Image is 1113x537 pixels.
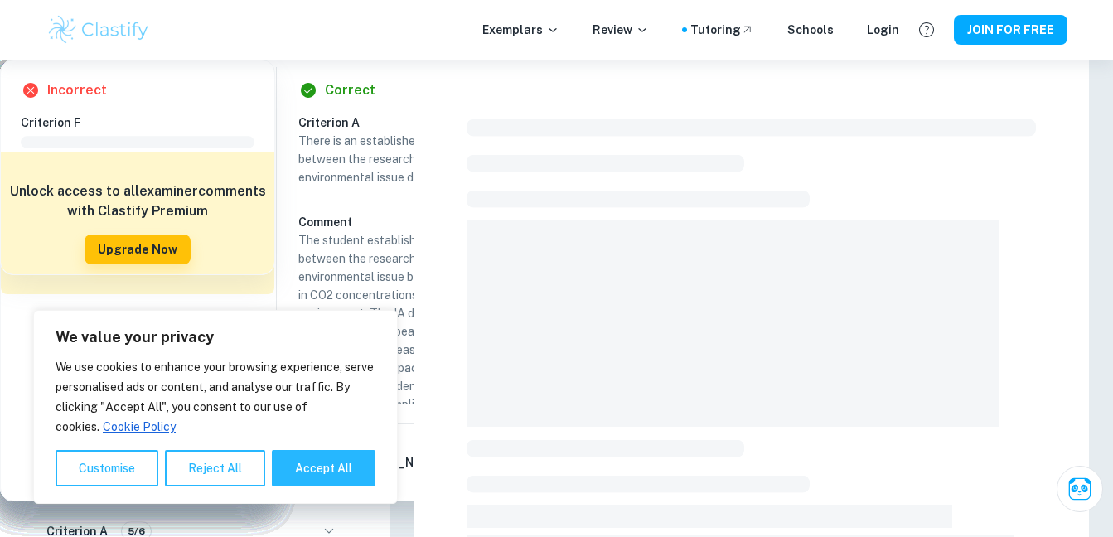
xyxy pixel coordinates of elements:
[9,181,266,221] h6: Unlock access to all examiner comments with Clastify Premium
[21,114,268,132] h6: Criterion F
[325,80,375,100] h6: Correct
[298,132,532,186] p: There is an established connection between the research question and the environmental issue disc...
[47,80,107,100] h6: Incorrect
[165,450,265,486] button: Reject All
[298,114,545,132] h6: Criterion A
[33,310,398,504] div: We value your privacy
[954,15,1067,45] button: JOIN FOR FREE
[690,21,754,39] a: Tutoring
[1057,466,1103,512] button: Ask Clai
[272,450,375,486] button: Accept All
[56,357,375,437] p: We use cookies to enhance your browsing experience, serve personalised ads or content, and analys...
[56,450,158,486] button: Customise
[912,16,941,44] button: Help and Feedback
[298,213,532,231] h6: Comment
[56,327,375,347] p: We value your privacy
[593,21,649,39] p: Review
[298,231,532,486] p: The student establishes a connection between the research question and the environmental issue by...
[85,235,191,264] button: Upgrade Now
[867,21,899,39] a: Login
[787,21,834,39] a: Schools
[482,21,559,39] p: Exemplars
[46,13,152,46] img: Clastify logo
[102,419,177,434] a: Cookie Policy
